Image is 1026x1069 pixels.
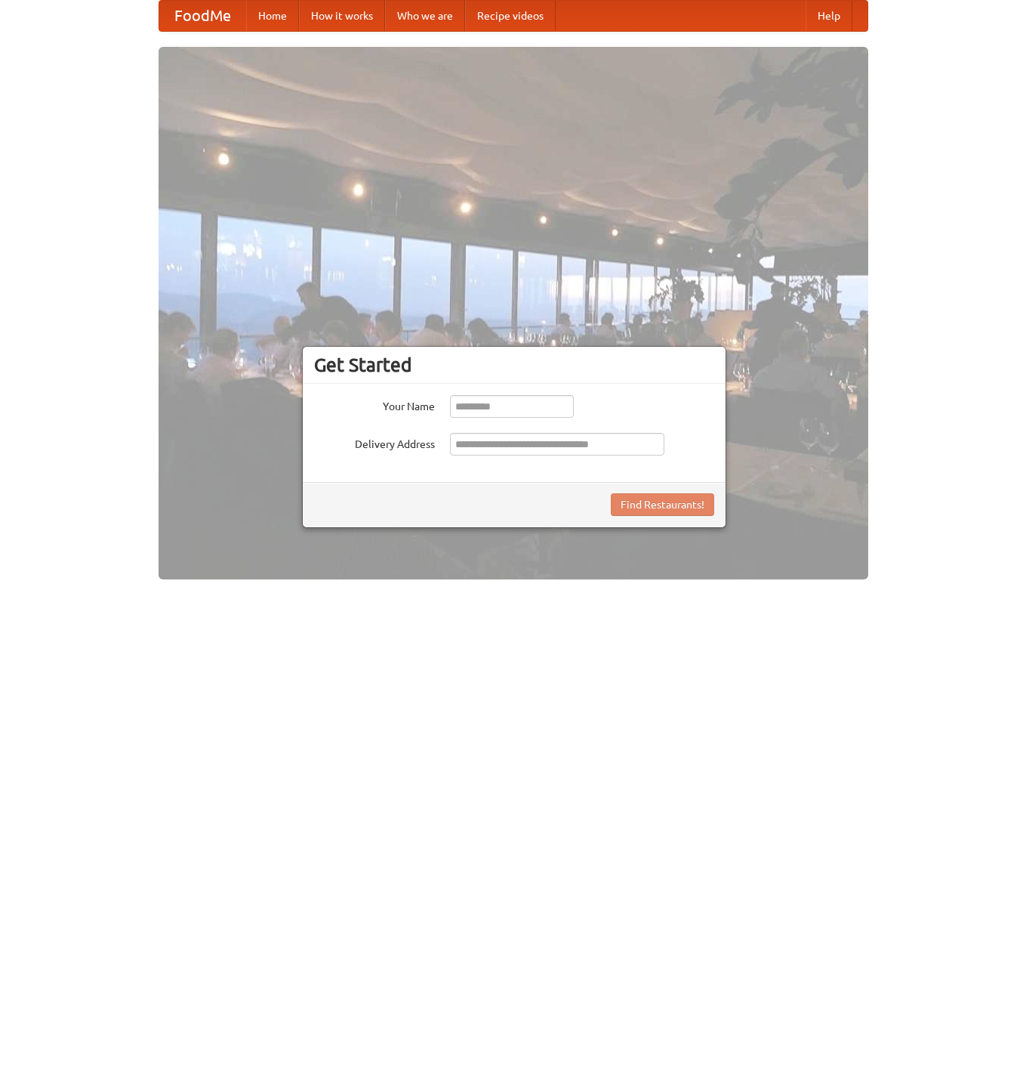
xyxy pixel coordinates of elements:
[299,1,385,31] a: How it works
[246,1,299,31] a: Home
[314,433,435,452] label: Delivery Address
[159,1,246,31] a: FoodMe
[806,1,852,31] a: Help
[314,395,435,414] label: Your Name
[465,1,556,31] a: Recipe videos
[385,1,465,31] a: Who we are
[611,493,714,516] button: Find Restaurants!
[314,354,714,376] h3: Get Started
